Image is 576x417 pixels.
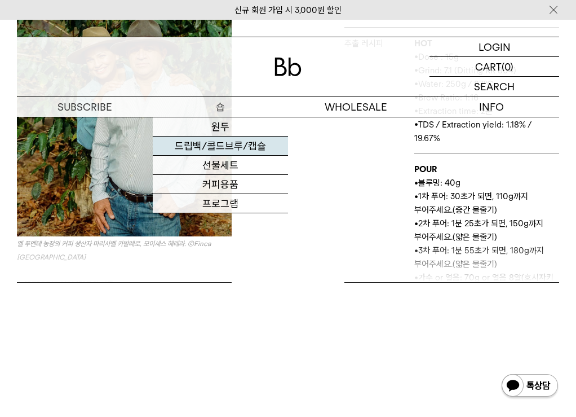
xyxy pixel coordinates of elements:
p: SEARCH [474,77,515,96]
p: LOGIN [478,37,511,56]
a: CART (0) [429,57,559,77]
a: 커피용품 [153,175,289,194]
img: 로고 [274,58,302,76]
a: SUBSCRIBE [17,97,153,117]
p: • [414,176,559,190]
p: INFO [424,97,560,117]
span: 블루밍: 40g [418,178,460,188]
a: 숍 [153,97,289,117]
a: 선물세트 [153,156,289,175]
a: 원두 [153,117,289,137]
span: 엘 푸엔테 농장의 커피 생산자 마리사벨 카발레로, 모이세스 헤레라. ©Finca [GEOGRAPHIC_DATA] [17,239,211,261]
b: POUR [414,164,437,174]
span: 2차 푸어: 1분 25초가 되면, 150g까지 부어주세요.(얇은 물줄기) [414,218,543,242]
p: • [414,217,559,244]
p: CART [475,57,502,76]
p: (0) [502,57,513,76]
a: 프로그램 [153,194,289,213]
p: • [414,190,559,217]
span: 1차 푸어: 30초가 되면, 110g까지 부어주세요.(중간 물줄기) [414,191,528,215]
span: TDS / Extraction yield: 1.18% / 19.67% [414,120,531,143]
img: 카카오톡 채널 1:1 채팅 버튼 [500,373,559,400]
a: LOGIN [429,37,559,57]
a: 신규 회원 가입 시 3,000원 할인 [234,5,342,15]
p: • [414,118,559,145]
a: 드립백/콜드브루/캡슐 [153,137,289,156]
p: WHOLESALE [288,97,424,117]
